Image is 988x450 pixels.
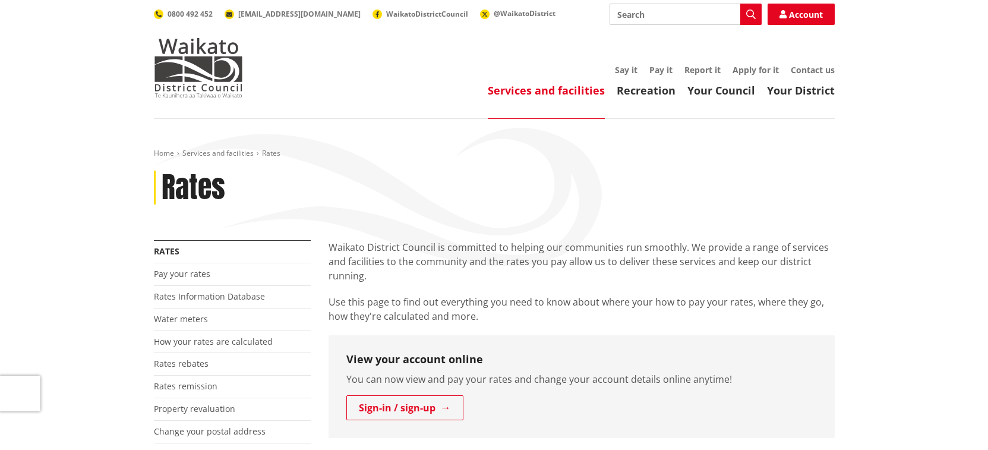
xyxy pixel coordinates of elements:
p: Use this page to find out everything you need to know about where your how to pay your rates, whe... [329,295,835,323]
a: Water meters [154,313,208,325]
a: Change your postal address [154,426,266,437]
a: 0800 492 452 [154,9,213,19]
a: Rates remission [154,380,217,392]
a: @WaikatoDistrict [480,8,555,18]
a: [EMAIL_ADDRESS][DOMAIN_NAME] [225,9,361,19]
a: Your District [767,83,835,97]
a: WaikatoDistrictCouncil [373,9,468,19]
a: How your rates are calculated [154,336,273,347]
a: Rates rebates [154,358,209,369]
a: Home [154,148,174,158]
a: Your Council [687,83,755,97]
a: Property revaluation [154,403,235,414]
span: Rates [262,148,280,158]
span: @WaikatoDistrict [494,8,555,18]
a: Services and facilities [182,148,254,158]
a: Recreation [617,83,675,97]
a: Report it [684,64,721,75]
h3: View your account online [346,353,817,366]
h1: Rates [162,171,225,205]
a: Contact us [791,64,835,75]
p: You can now view and pay your rates and change your account details online anytime! [346,372,817,386]
nav: breadcrumb [154,149,835,159]
a: Account [768,4,835,25]
span: 0800 492 452 [168,9,213,19]
a: Rates [154,246,179,257]
img: Waikato District Council - Te Kaunihera aa Takiwaa o Waikato [154,38,243,97]
span: [EMAIL_ADDRESS][DOMAIN_NAME] [238,9,361,19]
a: Sign-in / sign-up [346,395,463,420]
span: WaikatoDistrictCouncil [386,9,468,19]
input: Search input [610,4,762,25]
a: Say it [615,64,637,75]
p: Waikato District Council is committed to helping our communities run smoothly. We provide a range... [329,240,835,283]
a: Services and facilities [488,83,605,97]
a: Pay it [649,64,673,75]
a: Apply for it [733,64,779,75]
a: Rates Information Database [154,291,265,302]
a: Pay your rates [154,268,210,279]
